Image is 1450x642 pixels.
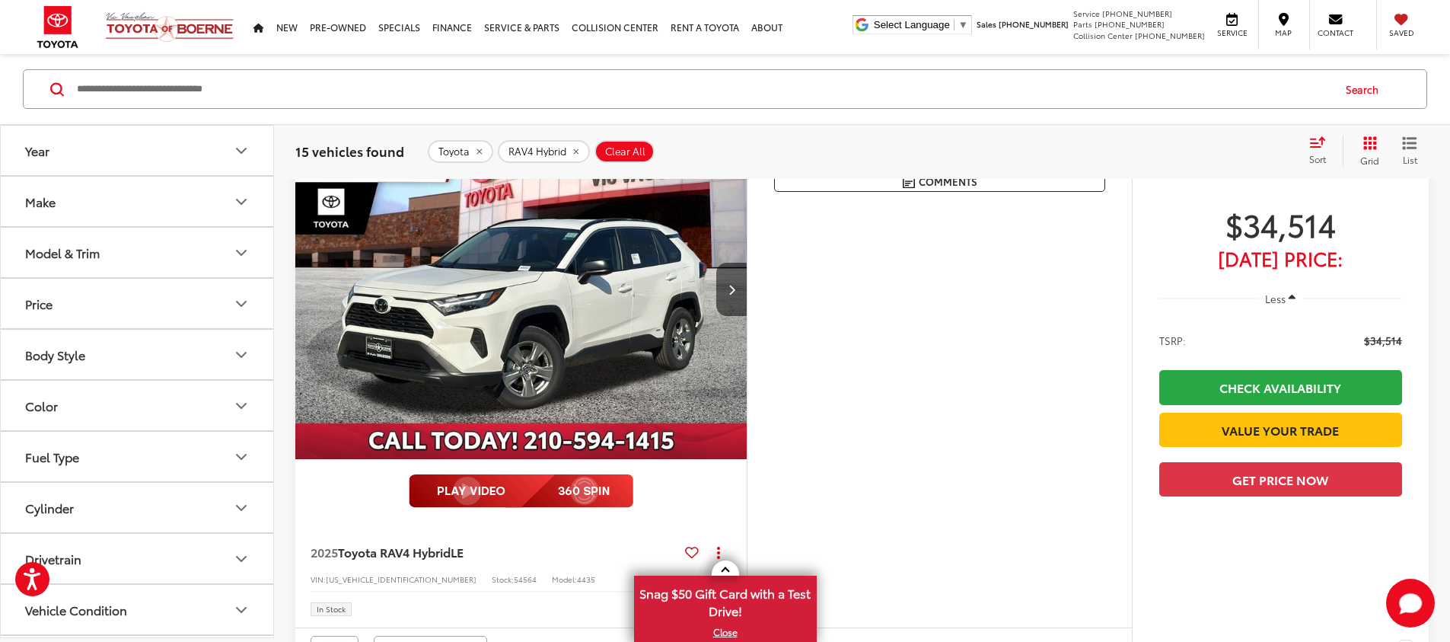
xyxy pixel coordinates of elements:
[232,397,250,415] div: Color
[428,139,493,162] button: remove Toyota
[1318,27,1353,38] span: Contact
[25,194,56,209] div: Make
[232,601,250,619] div: Vehicle Condition
[338,543,451,561] span: Toyota RAV4 Hybrid
[25,602,127,617] div: Vehicle Condition
[605,145,645,157] span: Clear All
[977,18,996,30] span: Sales
[1258,285,1304,312] button: Less
[508,145,566,157] span: RAV4 Hybrid
[1364,333,1402,348] span: $34,514
[451,543,464,561] span: LE
[1360,153,1379,166] span: Grid
[105,11,234,43] img: Vic Vaughan Toyota of Boerne
[498,139,590,162] button: remove RAV4%20Hybrid
[1,381,275,430] button: ColorColor
[1159,462,1402,497] button: Get Price Now
[311,573,326,585] span: VIN:
[552,573,577,585] span: Model:
[492,573,514,585] span: Stock:
[232,499,250,517] div: Cylinder
[25,296,53,311] div: Price
[232,448,250,466] div: Fuel Type
[1309,152,1326,165] span: Sort
[295,120,748,459] div: 2025 Toyota RAV4 Hybrid LE 0
[1159,333,1186,348] span: TSRP:
[705,538,731,565] button: Actions
[1073,18,1092,30] span: Parts
[594,139,655,162] button: Clear All
[636,577,815,624] span: Snag $50 Gift Card with a Test Drive!
[577,573,595,585] span: 4435
[716,263,747,316] button: Next image
[295,141,404,159] span: 15 vehicles found
[1,177,275,226] button: MakeMake
[311,544,679,561] a: 2025Toyota RAV4 HybridLE
[1,330,275,379] button: Body StyleBody Style
[311,543,338,561] span: 2025
[1073,8,1100,19] span: Service
[1,126,275,175] button: YearYear
[232,193,250,211] div: Make
[232,295,250,313] div: Price
[1267,27,1300,38] span: Map
[326,573,476,585] span: [US_VEHICLE_IDENTIFICATION_NUMBER]
[919,174,977,189] span: Comments
[1159,413,1402,447] a: Value Your Trade
[514,573,537,585] span: 54564
[1402,152,1417,165] span: List
[409,474,633,508] img: full motion video
[874,19,950,30] span: Select Language
[1385,27,1418,38] span: Saved
[1,279,275,328] button: PricePrice
[1102,8,1172,19] span: [PHONE_NUMBER]
[1386,579,1435,628] button: Toggle Chat Window
[75,71,1331,107] input: Search by Make, Model, or Keyword
[25,347,85,362] div: Body Style
[999,18,1069,30] span: [PHONE_NUMBER]
[1159,370,1402,404] a: Check Availability
[232,346,250,364] div: Body Style
[1159,251,1402,266] span: [DATE] Price:
[232,142,250,160] div: Year
[1,585,275,634] button: Vehicle ConditionVehicle Condition
[1215,27,1249,38] span: Service
[958,19,968,30] span: ▼
[774,171,1105,192] button: Comments
[1302,136,1343,166] button: Select sort value
[438,145,470,157] span: Toyota
[295,120,748,459] a: 2025 Toyota RAV4 Hybrid LE2025 Toyota RAV4 Hybrid LE2025 Toyota RAV4 Hybrid LE2025 Toyota RAV4 Hy...
[1391,136,1429,166] button: List View
[25,398,58,413] div: Color
[25,143,49,158] div: Year
[25,500,74,515] div: Cylinder
[25,245,100,260] div: Model & Trim
[717,546,720,558] span: dropdown dots
[903,175,915,188] img: Comments
[232,550,250,568] div: Drivetrain
[1135,30,1205,41] span: [PHONE_NUMBER]
[1331,70,1401,108] button: Search
[1386,579,1435,628] svg: Start Chat
[1343,136,1391,166] button: Grid View
[1095,18,1165,30] span: [PHONE_NUMBER]
[25,449,79,464] div: Fuel Type
[1159,205,1402,243] span: $34,514
[232,244,250,262] div: Model & Trim
[295,120,748,460] img: 2025 Toyota RAV4 Hybrid LE
[1265,292,1286,305] span: Less
[25,551,81,566] div: Drivetrain
[1,432,275,481] button: Fuel TypeFuel Type
[1073,30,1133,41] span: Collision Center
[317,605,346,613] span: In Stock
[1,228,275,277] button: Model & TrimModel & Trim
[874,19,968,30] a: Select Language​
[1,483,275,532] button: CylinderCylinder
[1,534,275,583] button: DrivetrainDrivetrain
[954,19,954,30] span: ​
